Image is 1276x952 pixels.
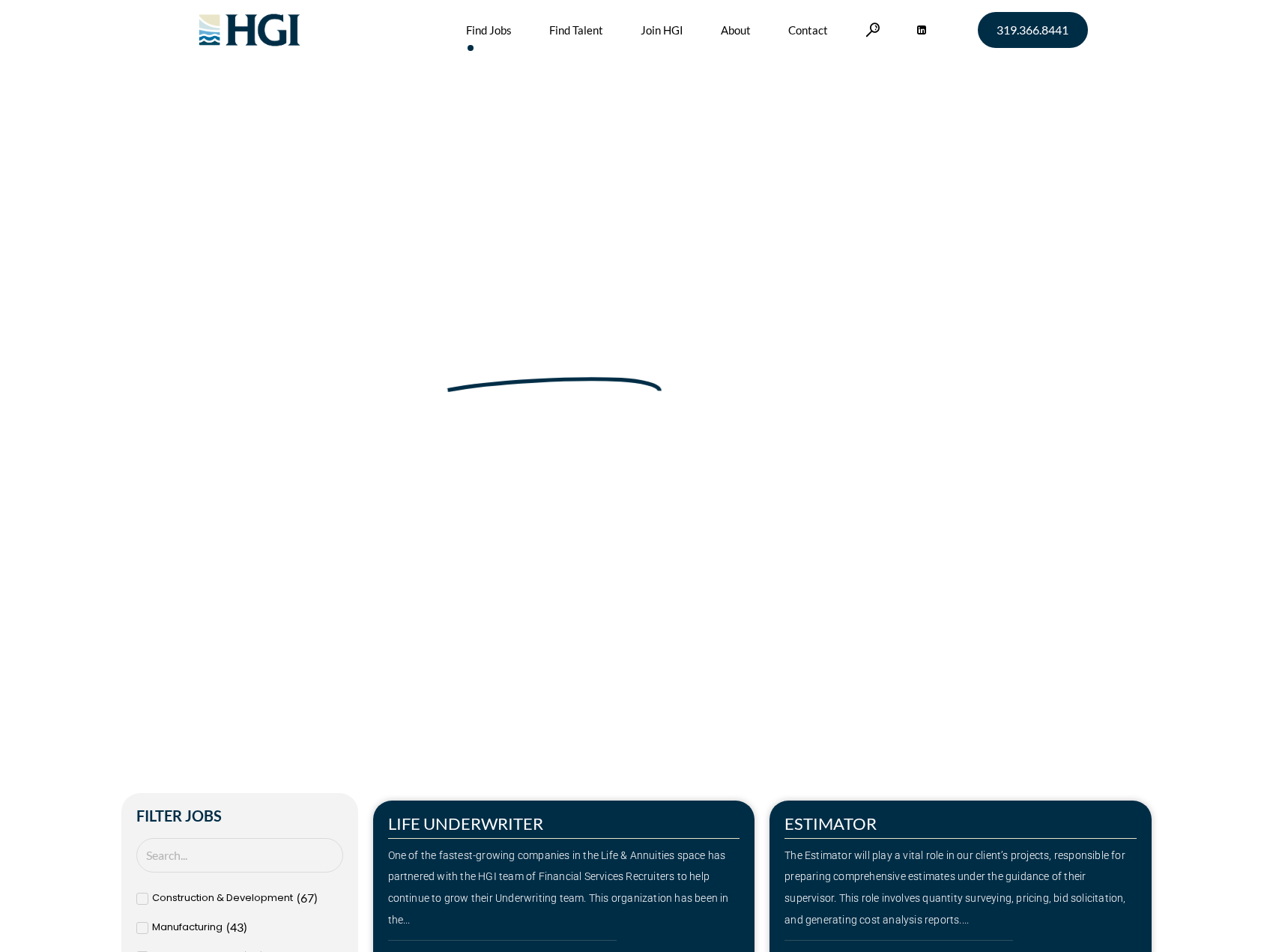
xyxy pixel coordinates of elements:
span: ( [226,920,230,934]
span: ) [314,891,318,905]
span: Next Move [444,335,665,385]
a: 319.366.8441 [978,12,1088,48]
span: Make Your [219,333,435,387]
span: Jobs [255,405,279,420]
div: One of the fastest-growing companies in the Life & Annuities space has partnered with the HGI tea... [388,845,740,931]
span: 67 [300,891,314,905]
span: ( [297,891,300,905]
a: LIFE UNDERWRITER [388,813,543,834]
span: 319.366.8441 [997,24,1068,36]
span: ) [244,920,247,934]
span: Manufacturing [152,917,223,939]
a: ESTIMATOR [784,813,877,834]
a: Search [865,22,880,37]
a: Home [219,405,250,420]
input: Search Job [136,838,343,873]
h2: Filter Jobs [136,808,343,823]
div: The Estimator will play a vital role in our client’s projects, responsible for preparing comprehe... [784,845,1137,931]
span: 43 [230,920,244,934]
span: Construction & Development [152,888,293,909]
span: » [219,405,279,420]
